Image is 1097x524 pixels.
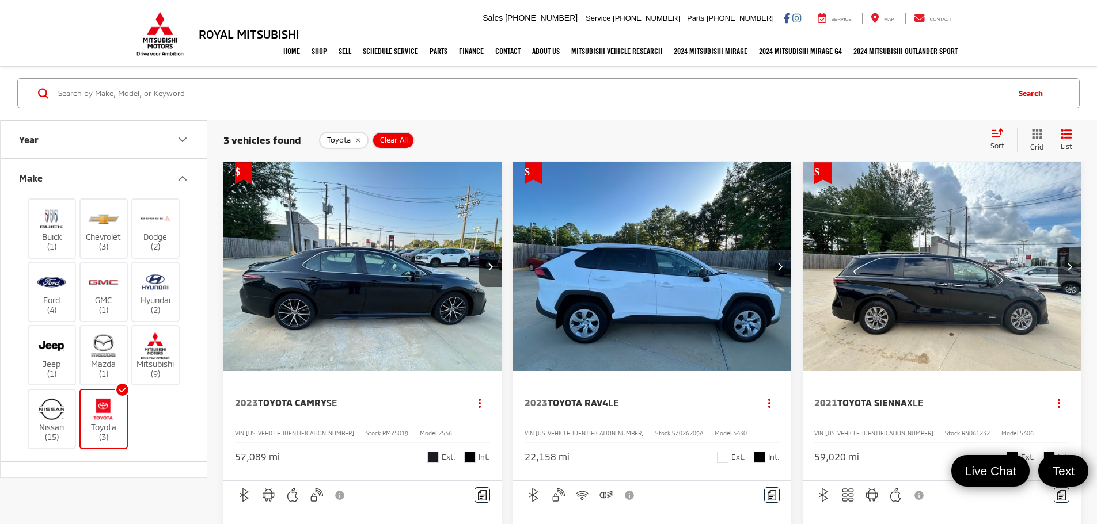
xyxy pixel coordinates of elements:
label: Jeep (1) [29,332,75,379]
img: Royal Mitsubishi in Baton Rouge, LA) [36,332,67,359]
span: Black [754,452,765,463]
img: Royal Mitsubishi in Baton Rouge, LA) [88,332,119,359]
img: Android Auto [261,488,276,502]
label: GMC (1) [81,269,127,315]
span: Sales [483,13,503,22]
button: Grid View [1017,128,1052,152]
span: Graphite [1043,452,1055,463]
span: [US_VEHICLE_IDENTIFICATION_NUMBER] [825,430,933,437]
button: Actions [1049,393,1069,413]
button: View Disclaimer [620,483,640,507]
span: [US_VEHICLE_IDENTIFICATION_NUMBER] [536,430,644,437]
img: Keyless Entry [309,488,324,502]
a: 2023 Toyota RAV4 LE2023 Toyota RAV4 LE2023 Toyota RAV4 LE2023 Toyota RAV4 LE [513,162,792,371]
img: 2023 Toyota RAV4 LE [513,162,792,372]
button: Clear All [372,132,415,149]
span: Model: [1001,430,1020,437]
label: Buick (1) [29,205,75,252]
input: Search by Make, Model, or Keyword [57,79,1007,107]
img: Comments [478,490,487,500]
span: dropdown dots [479,398,481,407]
img: Wi-Fi Hotspot [575,488,590,502]
img: Mitsubishi [134,12,186,56]
span: Stock: [366,430,382,437]
img: Comments [768,490,777,500]
button: Model & TrimModel & Trim [1,462,208,500]
span: dropdown dots [1058,398,1060,407]
span: Live Chat [959,463,1022,479]
span: Stock: [945,430,962,437]
div: 2023 Toyota RAV4 LE 0 [513,162,792,371]
span: VIN: [814,430,825,437]
img: Royal Mitsubishi in Baton Rouge, LA) [88,269,119,296]
a: 2024 Mitsubishi Mirage G4 [753,37,848,66]
button: Comments [764,487,780,503]
div: Year [176,133,189,147]
span: Model: [420,430,438,437]
span: Service [832,17,852,22]
img: Royal Mitsubishi in Baton Rouge, LA) [139,269,171,296]
button: remove Toyota [319,132,369,149]
span: Service [586,14,610,22]
div: Model & Trim [176,474,189,488]
span: SZ026209A [672,430,703,437]
button: Search [1007,79,1060,108]
span: 2023 [525,397,548,408]
span: SE [327,397,337,408]
button: Next image [768,247,791,287]
h3: Royal Mitsubishi [199,28,299,40]
img: 3rd Row Seating [841,488,855,502]
button: YearYear [1,121,208,158]
a: Sell [333,37,357,66]
img: Bluetooth® [817,488,831,502]
div: 2021 Toyota Sienna XLE 0 [802,162,1082,371]
span: White [717,452,728,463]
div: Model & Trim [19,476,78,487]
img: Apple CarPlay [286,488,300,502]
a: Mitsubishi Vehicle Research [565,37,668,66]
a: Schedule Service: Opens in a new tab [357,37,424,66]
label: Mazda (1) [81,332,127,379]
span: dropdown dots [768,398,770,407]
span: Model: [715,430,733,437]
div: 57,089 mi [235,450,280,464]
a: 2024 Mitsubishi Outlander SPORT [848,37,963,66]
button: MakeMake [1,159,208,197]
div: 22,158 mi [525,450,570,464]
a: 2023Toyota CamrySE [235,396,458,409]
div: Make [176,171,189,185]
button: Comments [1054,487,1069,503]
a: About Us [526,37,565,66]
a: Parts: Opens in a new tab [424,37,453,66]
button: View Disclaimer [910,483,929,507]
a: Finance [453,37,489,66]
label: Hyundai (2) [132,269,179,315]
span: 3 vehicles found [223,134,301,146]
div: 59,020 mi [814,450,859,464]
span: RN061232 [962,430,990,437]
img: Royal Mitsubishi in Baton Rouge, LA) [139,205,171,232]
span: VIN: [525,430,536,437]
img: Automatic High Beams [599,488,613,502]
label: Ford (4) [29,269,75,315]
a: 2023Toyota RAV4LE [525,396,748,409]
span: 5406 [1020,430,1034,437]
img: Royal Mitsubishi in Baton Rouge, LA) [36,205,67,232]
button: List View [1052,128,1081,152]
span: Get Price Drop Alert [525,162,542,184]
a: Service [809,13,860,24]
span: Midnight Black Metallic [427,452,439,463]
button: Actions [470,393,490,413]
a: 2024 Mitsubishi Mirage [668,37,753,66]
span: 4430 [733,430,747,437]
button: View Disclaimer [331,483,350,507]
button: Actions [760,393,780,413]
a: 2021Toyota SiennaXLE [814,396,1038,409]
span: [PHONE_NUMBER] [613,14,680,22]
span: Toyota RAV4 [548,397,608,408]
label: Dodge (2) [132,205,179,252]
span: [US_VEHICLE_IDENTIFICATION_NUMBER] [246,430,354,437]
span: VIN: [235,430,246,437]
span: Black [464,452,476,463]
img: Royal Mitsubishi in Baton Rouge, LA) [36,396,67,423]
